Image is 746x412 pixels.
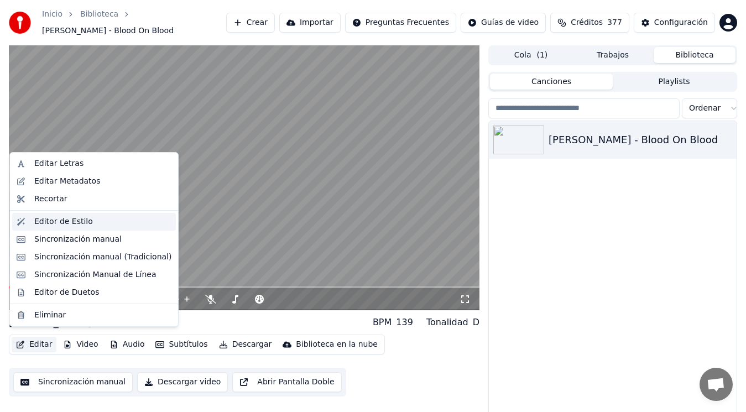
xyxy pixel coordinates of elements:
button: Descargar [215,337,277,352]
div: Biblioteca en la nube [296,339,378,350]
div: Editor de Duetos [34,287,99,298]
div: Sincronización Manual de Línea [34,269,156,280]
button: Playlists [613,74,735,90]
button: Importar [279,13,341,33]
a: Inicio [42,9,62,20]
div: Eliminar [34,310,66,321]
button: Subtítulos [151,337,212,352]
div: Configuración [654,17,708,28]
div: BPM [373,316,392,329]
button: Audio [105,337,149,352]
nav: breadcrumb [42,9,226,36]
button: Cola [490,47,572,63]
div: Sincronización manual (Tradicional) [34,252,171,263]
div: Editar Metadatos [34,176,100,187]
button: Guías de video [461,13,546,33]
div: 139 [396,316,413,329]
div: Chat abierto [700,368,733,401]
div: Tonalidad [426,316,468,329]
button: Biblioteca [654,47,735,63]
span: Ordenar [689,103,721,114]
button: Créditos377 [550,13,629,33]
div: Sincronización manual [34,234,122,245]
button: Editar [12,337,56,352]
span: 377 [607,17,622,28]
button: Canciones [490,74,613,90]
button: Video [59,337,102,352]
button: Preguntas Frecuentes [345,13,456,33]
img: youka [9,12,31,34]
div: [PERSON_NAME] - Blood On Blood [9,315,178,330]
button: Abrir Pantalla Doble [232,372,341,392]
button: Configuración [634,13,715,33]
button: Trabajos [572,47,654,63]
button: Crear [226,13,275,33]
span: [PERSON_NAME] - Blood On Blood [42,25,174,36]
span: ( 1 ) [536,50,547,61]
button: Sincronización manual [13,372,133,392]
div: D [473,316,479,329]
button: Descargar video [137,372,228,392]
div: Editar Letras [34,158,84,169]
div: Editor de Estilo [34,216,93,227]
div: Recortar [34,194,67,205]
div: [PERSON_NAME] - Blood On Blood [549,132,732,148]
a: Biblioteca [80,9,118,20]
span: Créditos [571,17,603,28]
